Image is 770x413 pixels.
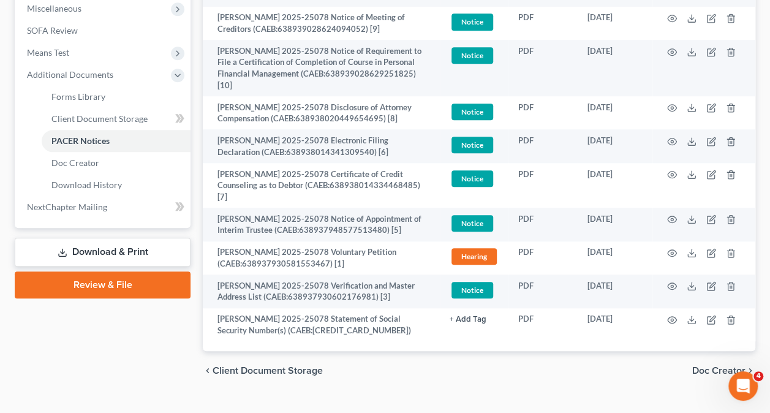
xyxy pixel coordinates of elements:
[451,137,493,153] span: Notice
[51,135,110,146] span: PACER Notices
[508,275,578,308] td: PDF
[578,7,652,40] td: [DATE]
[51,180,122,190] span: Download History
[508,7,578,40] td: PDF
[203,308,440,342] td: [PERSON_NAME] 2025-25078 Statement of Social Security Number(s) (CAEB:[CREDIT_CARD_NUMBER])
[692,366,745,376] span: Doc Creator
[203,366,323,376] button: chevron_left Client Document Storage
[27,3,81,13] span: Miscellaneous
[203,96,440,130] td: [PERSON_NAME] 2025-25078 Disclosure of Attorney Compensation (CAEB:638938020449654695) [8]
[42,152,191,174] a: Doc Creator
[578,308,652,342] td: [DATE]
[15,271,191,298] a: Review & File
[42,108,191,130] a: Client Document Storage
[450,135,499,155] a: Notice
[753,371,763,381] span: 4
[27,202,107,212] span: NextChapter Mailing
[450,313,499,325] a: + Add Tag
[42,86,191,108] a: Forms Library
[203,208,440,241] td: [PERSON_NAME] 2025-25078 Notice of Appointment of Interim Trustee (CAEB:638937948577513480) [5]
[578,163,652,208] td: [DATE]
[15,238,191,267] a: Download & Print
[27,69,113,80] span: Additional Documents
[450,213,499,233] a: Notice
[508,129,578,163] td: PDF
[508,308,578,342] td: PDF
[450,280,499,300] a: Notice
[51,113,148,124] span: Client Document Storage
[728,371,758,401] iframe: Intercom live chat
[203,40,440,96] td: [PERSON_NAME] 2025-25078 Notice of Requirement to File a Certification of Completion of Course in...
[203,129,440,163] td: [PERSON_NAME] 2025-25078 Electronic Filing Declaration (CAEB:638938014341309540) [6]
[578,40,652,96] td: [DATE]
[451,13,493,30] span: Notice
[451,282,493,298] span: Notice
[578,96,652,130] td: [DATE]
[451,170,493,187] span: Notice
[450,12,499,32] a: Notice
[451,104,493,120] span: Notice
[42,174,191,196] a: Download History
[450,45,499,66] a: Notice
[508,163,578,208] td: PDF
[17,196,191,218] a: NextChapter Mailing
[450,246,499,267] a: Hearing
[450,316,486,324] button: + Add Tag
[450,102,499,122] a: Notice
[508,241,578,275] td: PDF
[203,366,213,376] i: chevron_left
[745,366,755,376] i: chevron_right
[17,20,191,42] a: SOFA Review
[578,241,652,275] td: [DATE]
[578,275,652,308] td: [DATE]
[508,96,578,130] td: PDF
[451,215,493,232] span: Notice
[213,366,323,376] span: Client Document Storage
[451,248,497,265] span: Hearing
[42,130,191,152] a: PACER Notices
[451,47,493,64] span: Notice
[578,208,652,241] td: [DATE]
[203,275,440,308] td: [PERSON_NAME] 2025-25078 Verification and Master Address List (CAEB:638937930602176981) [3]
[27,25,78,36] span: SOFA Review
[51,91,105,102] span: Forms Library
[508,208,578,241] td: PDF
[203,241,440,275] td: [PERSON_NAME] 2025-25078 Voluntary Petition (CAEB:638937930581553467) [1]
[51,157,99,168] span: Doc Creator
[27,47,69,58] span: Means Test
[203,163,440,208] td: [PERSON_NAME] 2025-25078 Certificate of Credit Counseling as to Debtor (CAEB:638938014334468485) [7]
[203,7,440,40] td: [PERSON_NAME] 2025-25078 Notice of Meeting of Creditors (CAEB:638939028624094052) [9]
[508,40,578,96] td: PDF
[450,169,499,189] a: Notice
[578,129,652,163] td: [DATE]
[692,366,755,376] button: Doc Creator chevron_right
